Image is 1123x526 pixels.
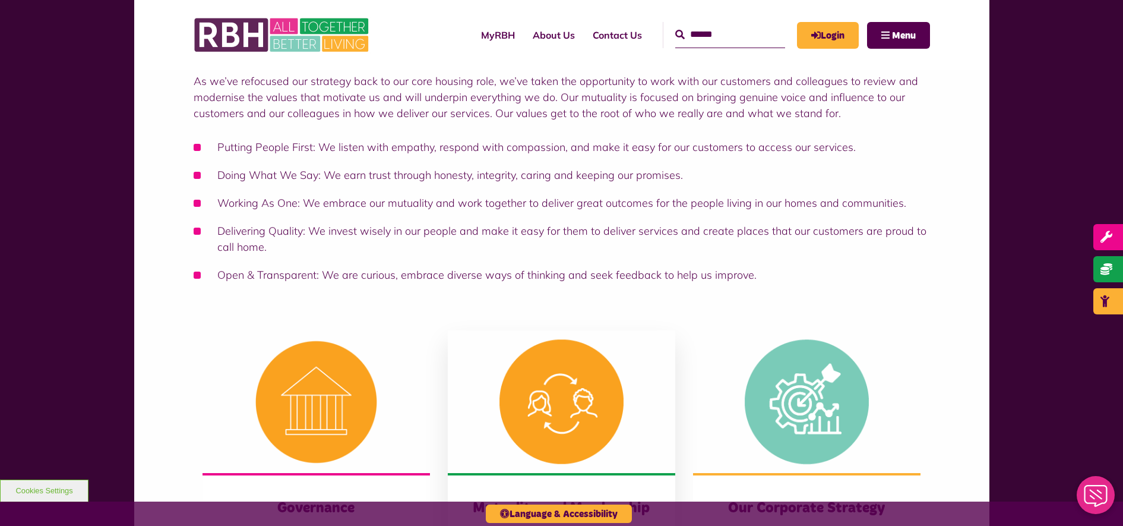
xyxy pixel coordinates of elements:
a: MyRBH [472,19,524,51]
img: Mutuality [448,330,675,473]
a: Contact Us [584,19,651,51]
a: About Us [524,19,584,51]
img: Corporate Strategy [693,330,920,473]
p: As we’ve refocused our strategy back to our core housing role, we’ve taken the opportunity to wor... [194,73,930,121]
img: Governance [203,330,430,473]
li: Putting People First: We listen with empathy, respond with compassion, and make it easy for our c... [194,139,930,155]
span: Menu [892,31,916,40]
li: Working As One: We embrace our mutuality and work together to deliver great outcomes for the peop... [194,195,930,211]
h3: Our Corporate Strategy [717,499,897,518]
a: MyRBH [797,22,859,49]
img: RBH [194,12,372,58]
li: Open & Transparent: We are curious, embrace diverse ways of thinking and seek feedback to help us... [194,267,930,283]
h3: Governance [226,499,406,518]
li: Delivering Quality: We invest wisely in our people and make it easy for them to deliver services ... [194,223,930,255]
li: Doing What We Say: We earn trust through honesty, integrity, caring and keeping our promises. [194,167,930,183]
button: Language & Accessibility [486,505,632,523]
iframe: Netcall Web Assistant for live chat [1070,473,1123,526]
button: Navigation [867,22,930,49]
h3: Mutuality and Membership [472,499,651,518]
